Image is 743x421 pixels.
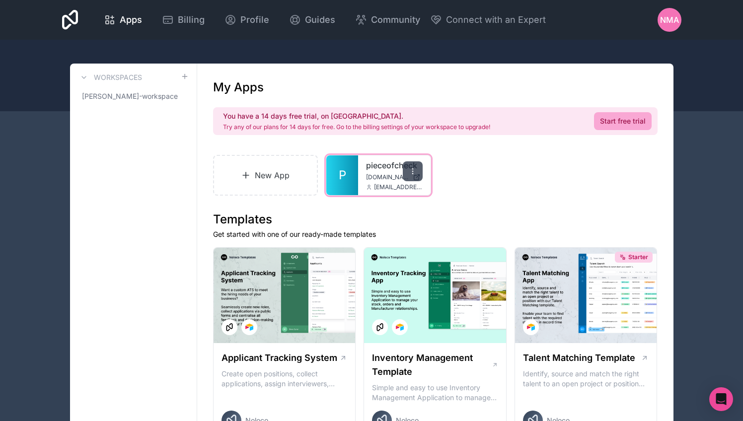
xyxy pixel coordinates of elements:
[213,211,658,227] h1: Templates
[660,14,679,26] span: NMA
[446,13,546,27] span: Connect with an Expert
[240,13,269,27] span: Profile
[594,112,652,130] a: Start free trial
[709,387,733,411] div: Open Intercom Messenger
[154,9,213,31] a: Billing
[523,351,635,365] h1: Talent Matching Template
[527,323,535,331] img: Airtable Logo
[523,369,649,389] p: Identify, source and match the right talent to an open project or position with our Talent Matchi...
[213,155,318,196] a: New App
[217,9,277,31] a: Profile
[372,351,491,379] h1: Inventory Management Template
[366,159,423,171] a: pieceofcheck
[78,87,189,105] a: [PERSON_NAME]-workspace
[213,229,658,239] p: Get started with one of our ready-made templates
[366,173,409,181] span: [DOMAIN_NAME]
[78,71,142,83] a: Workspaces
[305,13,335,27] span: Guides
[396,323,404,331] img: Airtable Logo
[222,351,337,365] h1: Applicant Tracking System
[281,9,343,31] a: Guides
[347,9,428,31] a: Community
[366,173,423,181] a: [DOMAIN_NAME]
[120,13,142,27] span: Apps
[213,79,264,95] h1: My Apps
[430,13,546,27] button: Connect with an Expert
[223,123,490,131] p: Try any of our plans for 14 days for free. Go to the billing settings of your workspace to upgrade!
[326,155,358,195] a: P
[94,72,142,82] h3: Workspaces
[339,167,346,183] span: P
[82,91,178,101] span: [PERSON_NAME]-workspace
[223,111,490,121] h2: You have a 14 days free trial, on [GEOGRAPHIC_DATA].
[628,253,648,261] span: Starter
[96,9,150,31] a: Apps
[245,323,253,331] img: Airtable Logo
[371,13,420,27] span: Community
[222,369,348,389] p: Create open positions, collect applications, assign interviewers, centralise candidate feedback a...
[372,383,498,403] p: Simple and easy to use Inventory Management Application to manage your stock, orders and Manufact...
[178,13,205,27] span: Billing
[374,183,423,191] span: [EMAIL_ADDRESS][PERSON_NAME][DOMAIN_NAME]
